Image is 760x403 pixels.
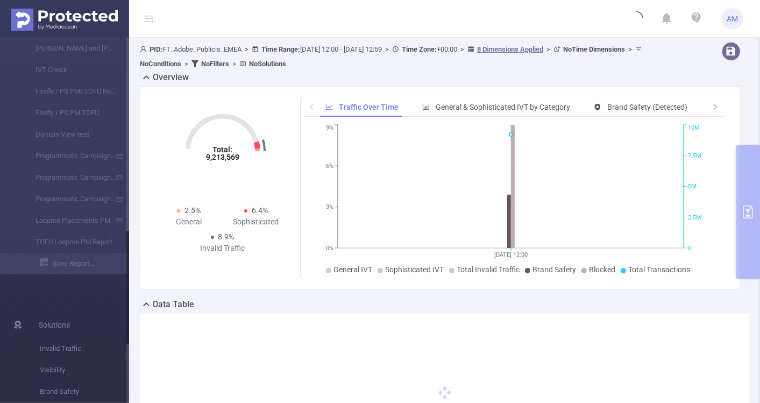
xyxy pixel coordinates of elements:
tspan: 0 [688,245,691,252]
span: Brand Safety [40,381,129,402]
i: icon: right [712,103,719,110]
span: > [242,45,252,53]
span: Total Transactions [628,265,690,274]
b: No Time Dimensions [563,45,625,53]
span: Solutions [39,314,70,336]
span: Brand Safety (Detected) [607,103,687,111]
span: Total Invalid Traffic [457,265,520,274]
span: 2.5% [184,206,201,215]
span: > [181,60,191,68]
span: Sophisticated IVT [385,265,444,274]
span: Traffic Over Time [339,103,399,111]
tspan: 2.5M [688,214,701,221]
tspan: 7.5M [688,152,701,159]
h2: Data Table [153,298,194,311]
span: Invalid Traffic [40,338,129,359]
tspan: Total: [212,145,232,154]
span: Blocked [589,265,615,274]
tspan: 9% [326,125,333,132]
tspan: 0% [326,245,333,252]
div: General [155,216,223,228]
tspan: [DATE] 12:00 [494,251,528,258]
span: > [457,45,467,53]
span: > [382,45,392,53]
span: FT_Adobe_Publicis_EMEA [DATE] 12:00 - [DATE] 12:59 +00:00 [140,45,645,68]
span: > [229,60,239,68]
span: Brand Safety [532,265,576,274]
b: Time Range: [261,45,300,53]
tspan: 9,213,569 [206,153,239,161]
b: No Solutions [249,60,286,68]
b: No Filters [201,60,229,68]
b: Time Zone: [402,45,437,53]
i: icon: line-chart [325,103,333,111]
span: General & Sophisticated IVT by Category [436,103,570,111]
tspan: 3% [326,204,333,211]
div: Sophisticated [223,216,290,228]
span: > [543,45,553,53]
i: icon: left [308,103,315,110]
span: 8.9% [218,232,235,241]
div: Invalid Traffic [189,243,256,254]
h2: Overview [153,71,189,84]
b: PID: [150,45,162,53]
i: icon: bar-chart [422,103,430,111]
span: AM [727,8,738,30]
tspan: 5M [688,183,697,190]
tspan: 6% [326,162,333,169]
span: Visibility [40,359,129,381]
span: General IVT [333,265,372,274]
span: 6.4% [252,206,268,215]
img: Protected Media [11,9,118,31]
u: 8 Dimensions Applied [477,45,543,53]
i: icon: loading [630,11,643,26]
b: No Conditions [140,60,181,68]
span: > [625,45,635,53]
tspan: 10M [688,125,700,132]
i: icon: user [140,46,150,53]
